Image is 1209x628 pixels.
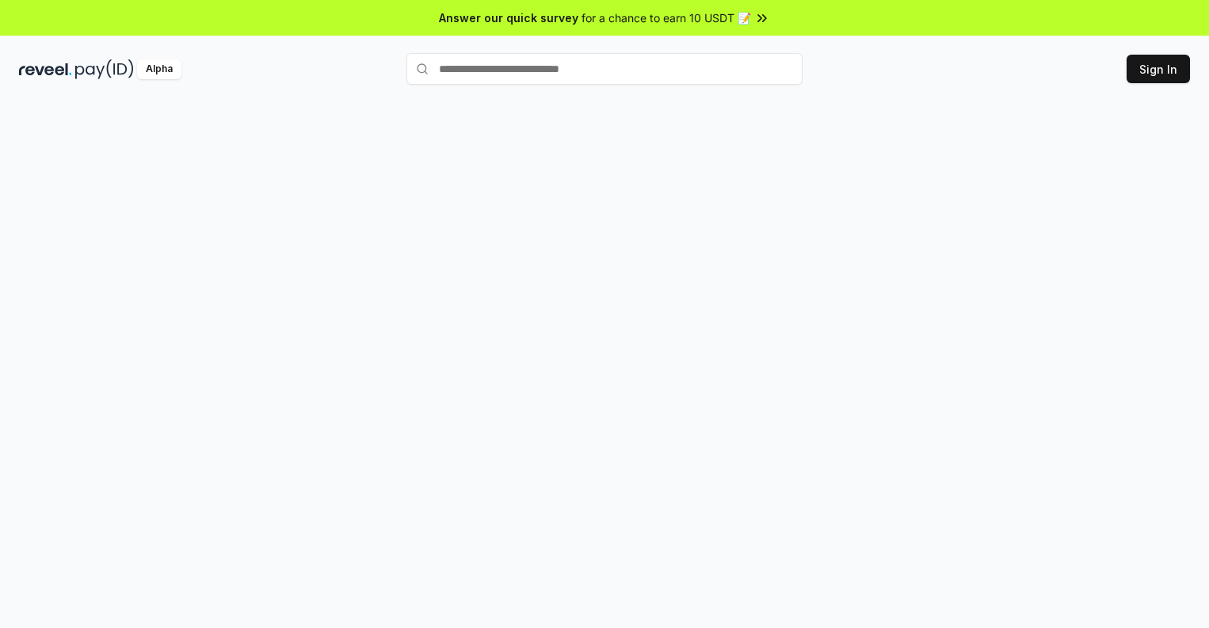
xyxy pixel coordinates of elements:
[75,59,134,79] img: pay_id
[19,59,72,79] img: reveel_dark
[439,10,578,26] span: Answer our quick survey
[137,59,181,79] div: Alpha
[582,10,751,26] span: for a chance to earn 10 USDT 📝
[1127,55,1190,83] button: Sign In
